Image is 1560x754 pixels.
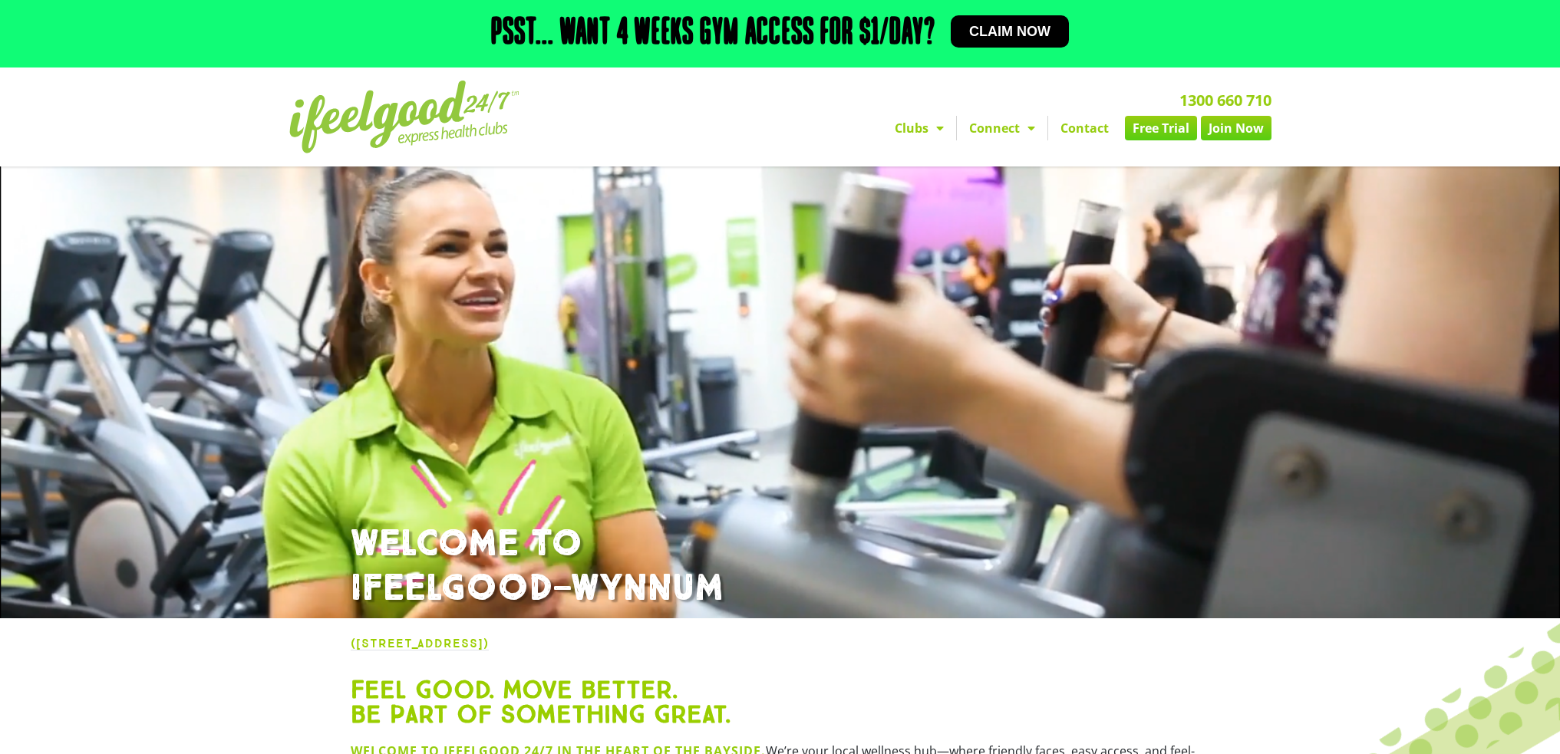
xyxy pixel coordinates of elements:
h2: Feel good. Move better. Be part of something great. [351,677,1210,726]
a: Contact [1048,116,1121,140]
h2: Psst... Want 4 weeks gym access for $1/day? [491,15,935,52]
span: Claim now [969,25,1050,38]
a: Clubs [882,116,956,140]
a: 1300 660 710 [1179,90,1271,110]
nav: Menu [638,116,1271,140]
a: Connect [957,116,1047,140]
a: Join Now [1201,116,1271,140]
a: Free Trial [1125,116,1197,140]
h1: WELCOME TO IFEELGOOD—WYNNUM [351,522,1210,611]
a: Claim now [951,15,1069,48]
a: ([STREET_ADDRESS]) [351,636,489,650]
